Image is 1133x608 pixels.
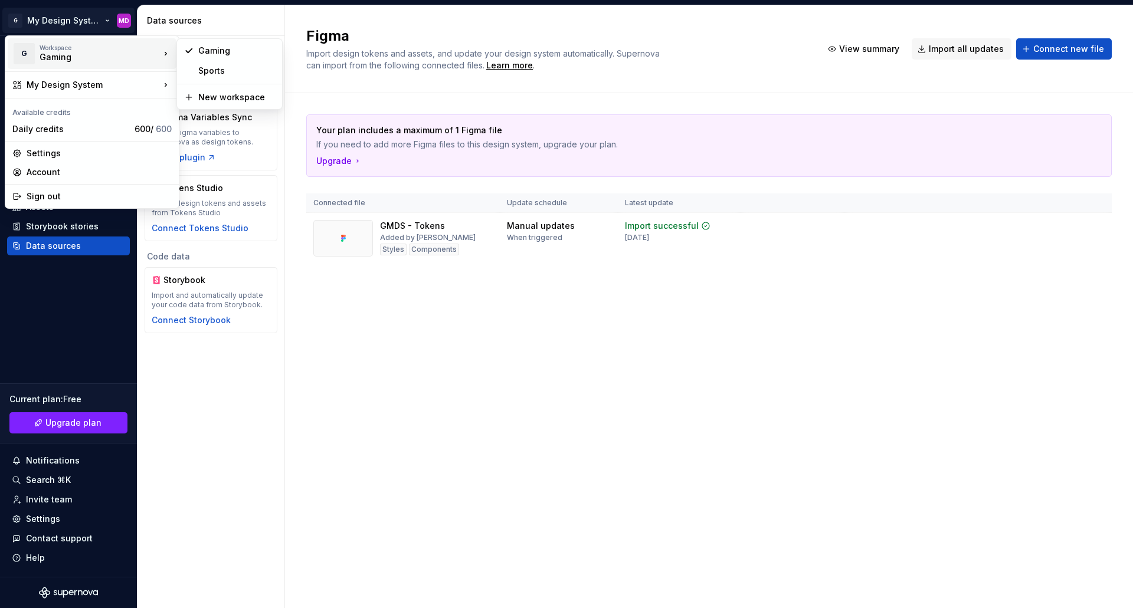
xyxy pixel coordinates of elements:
[198,65,275,77] div: Sports
[27,166,172,178] div: Account
[27,190,172,202] div: Sign out
[8,101,176,120] div: Available credits
[12,123,130,135] div: Daily credits
[135,124,172,134] span: 600 /
[27,147,172,159] div: Settings
[198,45,275,57] div: Gaming
[198,91,275,103] div: New workspace
[27,79,160,91] div: My Design System
[156,124,172,134] span: 600
[40,51,140,63] div: Gaming
[40,44,160,51] div: Workspace
[14,43,35,64] div: G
